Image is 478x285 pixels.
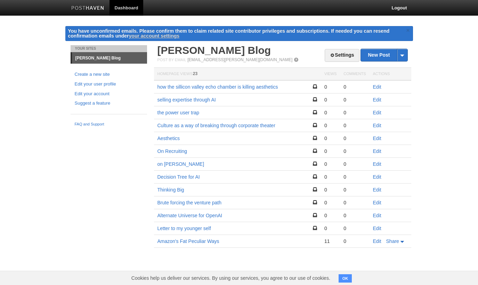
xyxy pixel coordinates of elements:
[157,110,200,115] a: the power user trap
[373,226,381,231] a: Edit
[157,44,271,56] a: [PERSON_NAME] Blog
[157,136,180,141] a: Aesthetics
[157,58,186,62] span: Post by Email
[71,6,104,11] img: Posthaven-bar
[373,123,381,128] a: Edit
[343,97,366,103] div: 0
[72,52,147,64] a: [PERSON_NAME] Blog
[157,213,222,218] a: Alternate Universe for OpenAI
[373,136,381,141] a: Edit
[343,135,366,141] div: 0
[373,213,381,218] a: Edit
[343,212,366,219] div: 0
[75,90,143,98] a: Edit your account
[361,49,407,61] a: New Post
[193,71,197,76] span: 23
[324,225,337,231] div: 0
[340,68,369,81] th: Comments
[370,68,411,81] th: Actions
[373,110,381,115] a: Edit
[324,174,337,180] div: 0
[343,199,366,206] div: 0
[157,148,187,154] a: On Recruiting
[324,212,337,219] div: 0
[157,238,219,244] a: Amazon's Fat Peculiar Ways
[324,109,337,116] div: 0
[373,174,381,180] a: Edit
[154,68,321,81] th: Homepage Views
[157,174,200,180] a: Decision Tree for AI
[386,238,399,244] span: Share
[373,238,381,244] a: Edit
[324,135,337,141] div: 0
[373,187,381,193] a: Edit
[324,148,337,154] div: 0
[343,148,366,154] div: 0
[324,97,337,103] div: 0
[157,84,278,90] a: how the sillicon valley echo chamber is killing aesthetics
[373,161,381,167] a: Edit
[157,200,221,205] a: Brute forcing the venture path
[339,274,352,283] button: OK
[157,187,184,193] a: Thinking Big
[157,161,204,167] a: on [PERSON_NAME]
[343,225,366,231] div: 0
[343,174,366,180] div: 0
[324,122,337,129] div: 0
[324,238,337,244] div: 11
[343,238,366,244] div: 0
[157,97,216,103] a: selling expertise through AI
[68,28,390,39] span: You have unconfirmed emails. Please confirm them to claim related site contributor privileges and...
[324,161,337,167] div: 0
[75,121,143,128] a: FAQ and Support
[71,45,147,52] li: Your Sites
[324,84,337,90] div: 0
[405,26,411,35] a: ×
[343,84,366,90] div: 0
[325,49,359,62] a: Settings
[373,200,381,205] a: Edit
[75,100,143,107] a: Suggest a feature
[321,68,340,81] th: Views
[187,57,292,62] a: [EMAIL_ADDRESS][PERSON_NAME][DOMAIN_NAME]
[343,109,366,116] div: 0
[324,199,337,206] div: 0
[373,97,381,103] a: Edit
[75,81,143,88] a: Edit your user profile
[324,187,337,193] div: 0
[343,161,366,167] div: 0
[157,123,275,128] a: Culture as a way of breaking through corporate theater
[373,148,381,154] a: Edit
[75,71,143,78] a: Create a new site
[129,33,179,39] a: your account settings
[373,84,381,90] a: Edit
[157,226,211,231] a: Letter to my younger self
[343,122,366,129] div: 0
[343,187,366,193] div: 0
[124,271,337,285] span: Cookies help us deliver our services. By using our services, you agree to our use of cookies.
